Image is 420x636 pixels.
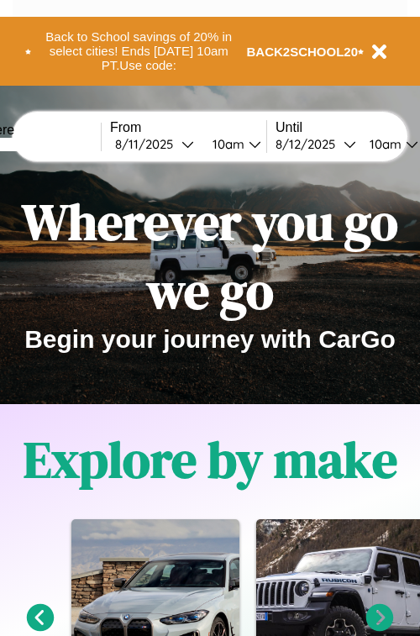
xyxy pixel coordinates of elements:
div: 10am [204,136,249,152]
button: 8/11/2025 [110,135,199,153]
div: 10am [361,136,406,152]
div: 8 / 11 / 2025 [115,136,181,152]
div: 8 / 12 / 2025 [276,136,344,152]
b: BACK2SCHOOL20 [247,45,359,59]
button: 10am [199,135,266,153]
h1: Explore by make [24,425,397,494]
label: From [110,120,266,135]
button: Back to School savings of 20% in select cities! Ends [DATE] 10am PT.Use code: [31,25,247,77]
